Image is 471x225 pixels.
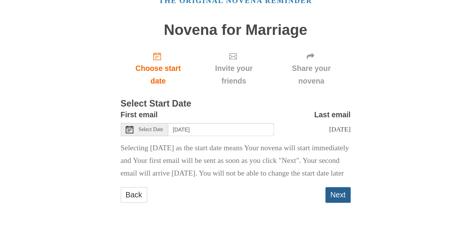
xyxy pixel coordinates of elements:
button: Next [325,187,351,203]
h1: Novena for Marriage [121,22,351,38]
span: Share your novena [280,62,343,87]
span: Invite your friends [203,62,264,87]
a: Choose start date [121,46,196,91]
span: Choose start date [128,62,188,87]
div: Click "Next" to confirm your start date first. [195,46,272,91]
label: Last email [314,108,351,121]
div: Click "Next" to confirm your start date first. [272,46,351,91]
span: [DATE] [329,125,350,133]
span: Select Date [139,127,163,132]
input: Use the arrow keys to pick a date [168,123,274,136]
p: Selecting [DATE] as the start date means Your novena will start immediately and Your first email ... [121,142,351,180]
a: Back [121,187,147,203]
label: First email [121,108,158,121]
h3: Select Start Date [121,99,351,109]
